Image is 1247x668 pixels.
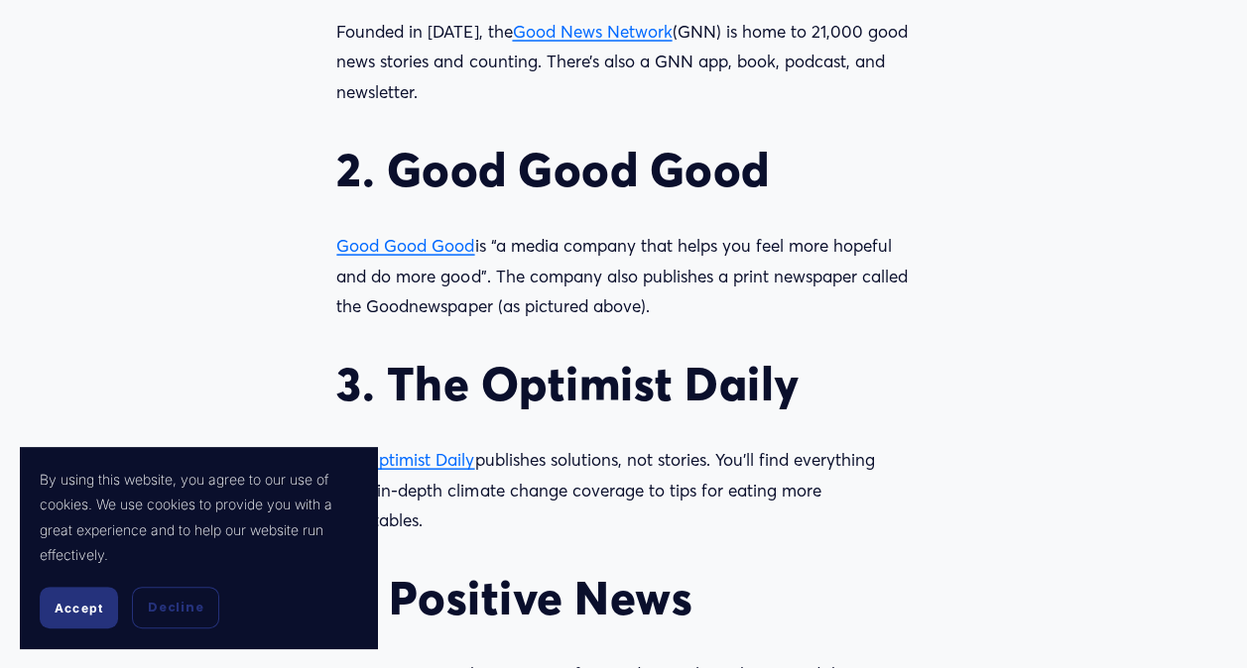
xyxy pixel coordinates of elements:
[132,587,219,628] button: Decline
[336,445,910,536] p: The publishes solutions, not stories. You’ll find everything from in-depth climate change coverag...
[336,17,910,108] p: Founded in [DATE], the (GNN) is home to 21,000 good news stories and counting. There’s also a GNN...
[336,142,910,197] h2: 2. Good Good Good
[148,599,203,616] span: Decline
[336,235,474,256] a: Good Good Good
[336,231,910,322] p: is “a media company that helps you feel more hopeful and do more good”. The company also publishe...
[40,467,357,567] p: By using this website, you agree to our use of cookies. We use cookies to provide you with a grea...
[40,587,118,628] button: Accept
[336,356,910,411] h2: 3. The Optimist Daily
[55,601,103,615] span: Accept
[20,447,377,648] section: Cookie banner
[512,21,672,42] a: Good News Network
[365,449,474,470] a: Optimist Daily
[336,570,910,625] h2: 4. Positive News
